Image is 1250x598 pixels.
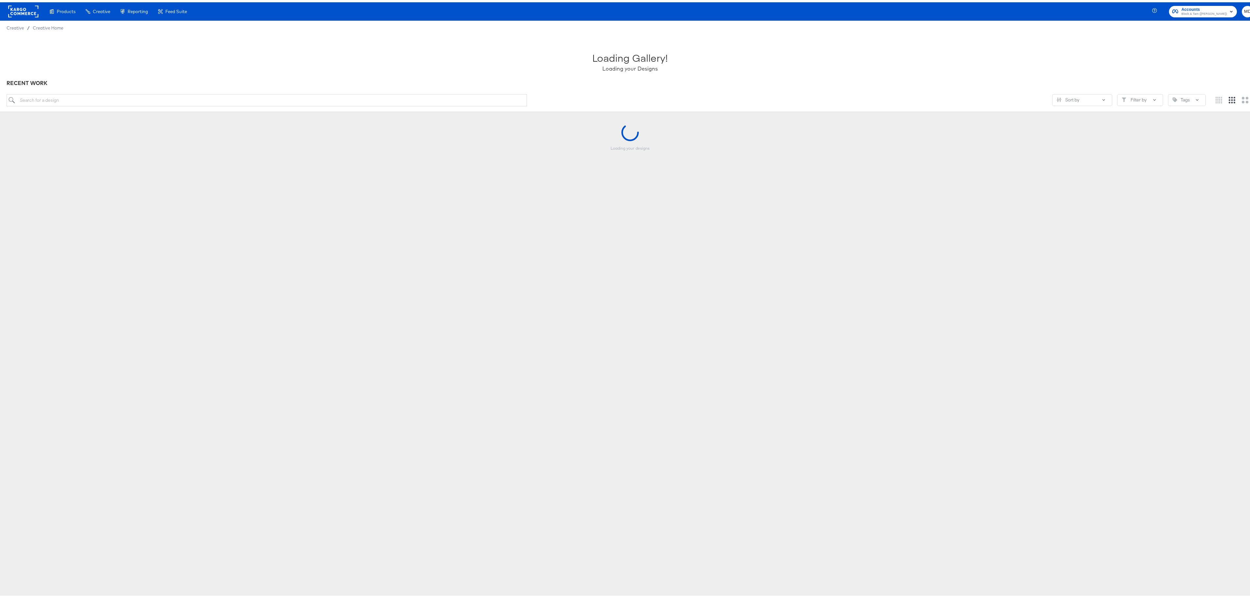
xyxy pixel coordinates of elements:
span: Products [57,7,75,12]
button: TagTags [1168,92,1206,104]
svg: Small grid [1216,95,1222,101]
div: Loading your Designs [602,63,658,70]
svg: Medium grid [1229,95,1235,101]
button: SlidersSort by [1052,92,1112,104]
button: AccountsBlock & Tam ([PERSON_NAME]) [1169,4,1237,15]
div: Loading your designs [597,143,663,187]
span: Accounts [1181,4,1227,11]
span: / [24,23,33,28]
span: Creative [7,23,24,28]
svg: Tag [1173,95,1177,100]
svg: Filter [1122,95,1126,100]
a: Creative Home [33,23,63,28]
span: Block & Tam ([PERSON_NAME]) [1181,9,1227,14]
div: Loading Gallery! [592,49,668,63]
span: Creative [93,7,110,12]
span: Feed Suite [165,7,187,12]
svg: Large grid [1242,95,1248,101]
input: Search for a design [7,92,527,104]
svg: Sliders [1057,95,1061,100]
button: FilterFilter by [1117,92,1163,104]
span: Reporting [128,7,148,12]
